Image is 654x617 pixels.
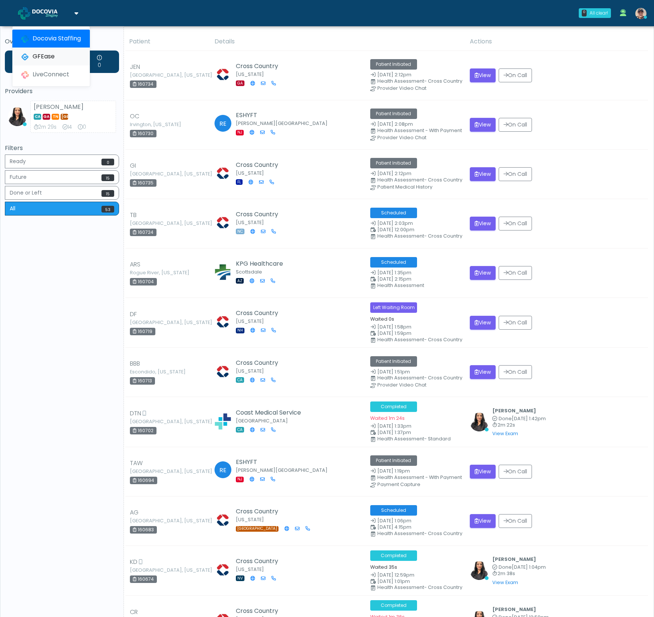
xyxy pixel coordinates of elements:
span: Done [499,564,512,570]
small: Scheduled Time [370,525,461,530]
button: View [470,68,496,82]
small: Date Created [370,469,461,474]
div: 160724 [130,229,156,236]
span: TB [130,211,137,220]
small: [US_STATE] [236,368,264,374]
span: [DATE] 12:59pm [377,572,414,578]
img: Erin Wiseman [213,263,232,281]
span: [DATE] 1:59pm [377,330,411,336]
small: Date Created [370,271,461,275]
small: [GEOGRAPHIC_DATA], [US_STATE] [130,469,171,474]
img: Lisa Sellers [213,164,232,183]
small: Date Created [370,171,461,176]
div: Health Assessment- Standard [377,437,468,441]
div: 160704 [130,278,157,285]
button: Future15 [5,170,119,184]
div: Payment Capture [377,482,468,487]
div: Health Assessment- Cross Country [377,376,468,380]
div: Provider Video Chat [377,135,468,140]
div: Health Assessment - With Payment [377,128,468,133]
button: On Call [499,118,532,132]
small: [US_STATE] [236,318,264,324]
span: RE [215,115,231,132]
button: All53 [5,202,119,216]
h5: Cross Country [236,63,282,70]
small: [US_STATE] [236,219,264,226]
small: [GEOGRAPHIC_DATA], [US_STATE] [130,519,171,523]
div: All clear! [590,10,608,16]
span: NC [236,229,244,234]
button: View [470,316,496,330]
button: Open LiveChat chat widget [6,3,28,25]
a: View Exam [492,430,518,437]
span: 15 [101,174,114,181]
span: Patient Initiated [370,109,417,119]
small: Scottsdale [236,269,262,275]
span: [DATE] 2:03pm [377,220,413,226]
button: View [470,514,496,528]
span: CR [130,608,138,617]
small: Irvington, [US_STATE] [130,122,171,127]
button: View [470,365,496,379]
small: Date Created [370,424,461,429]
span: DTN [130,409,141,418]
img: Lisa Sellers [213,561,232,579]
span: [DATE] 1:01pm [377,578,410,584]
small: Date Created [370,122,461,127]
button: View [470,266,496,280]
div: 160674 [130,575,157,583]
span: GI [130,161,136,170]
div: 160713 [130,377,155,385]
div: Health Assessment- Cross Country [377,531,468,536]
h5: KPG Healthcare [236,260,283,267]
div: 0 [582,10,587,16]
span: TN [52,114,59,120]
span: Patient Initiated [370,59,417,70]
a: LiveConnect [12,65,90,83]
span: RE [215,461,231,478]
b: [PERSON_NAME] [492,556,536,562]
th: Patient [125,33,210,51]
img: GFEase [21,53,29,61]
small: 2m 38s [492,571,546,576]
h5: Overview [5,38,119,45]
span: FL [236,179,243,185]
div: 160683 [130,526,157,534]
button: On Call [499,365,532,379]
span: Done [499,415,512,422]
div: 0 [97,54,102,69]
div: Health Assessment- Cross Country [377,585,468,590]
span: [DATE] 1:33pm [377,423,411,429]
img: Docovia [18,7,30,19]
div: 2m 29s [34,123,57,131]
span: CA [236,377,244,383]
small: Scheduled Time [370,277,461,282]
span: CA [236,427,244,433]
div: Provider Video Chat [377,86,468,91]
button: On Call [499,316,532,330]
small: Date Created [370,370,461,375]
small: Date Created [370,325,461,330]
span: [GEOGRAPHIC_DATA] [236,526,279,532]
small: Completed at [492,416,546,421]
span: KD [130,558,137,566]
small: Date Created [370,519,461,523]
img: Amos GFE [635,8,647,19]
span: [GEOGRAPHIC_DATA] [61,114,68,120]
span: JEN [130,62,140,71]
small: [GEOGRAPHIC_DATA], [US_STATE] [130,419,171,424]
div: 160734 [130,80,156,88]
small: Date Created [370,221,461,226]
span: Scheduled [370,505,417,516]
h5: Cross Country [236,608,282,614]
h5: ESHYFT [236,459,301,465]
small: [US_STATE] [236,566,264,572]
img: Lisa Sellers [213,362,232,381]
span: [DATE] 2:08pm [377,121,413,127]
img: Lisa Sellers [213,65,232,84]
h5: Cross Country [236,508,301,515]
div: Provider Video Chat [377,383,468,387]
span: GA [236,80,244,86]
span: 0 [101,159,114,165]
a: Docovia [18,1,78,25]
